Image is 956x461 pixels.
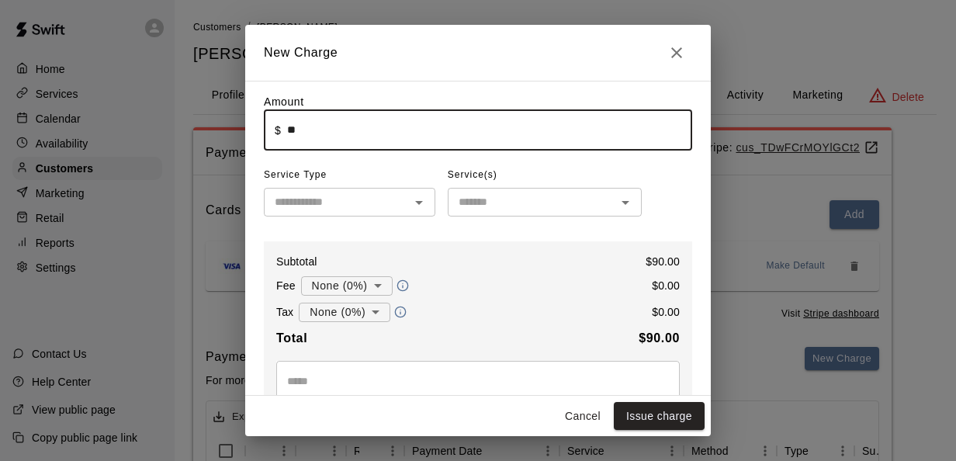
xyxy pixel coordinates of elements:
[448,163,497,188] span: Service(s)
[614,402,705,431] button: Issue charge
[661,37,692,68] button: Close
[639,331,680,345] b: $ 90.00
[276,304,293,320] p: Tax
[652,304,680,320] p: $ 0.00
[652,278,680,293] p: $ 0.00
[276,278,296,293] p: Fee
[264,163,435,188] span: Service Type
[275,123,281,138] p: $
[276,254,317,269] p: Subtotal
[408,192,430,213] button: Open
[299,298,390,327] div: None (0%)
[615,192,636,213] button: Open
[646,254,680,269] p: $ 90.00
[301,272,393,300] div: None (0%)
[245,25,711,81] h2: New Charge
[264,95,304,108] label: Amount
[276,331,307,345] b: Total
[558,402,608,431] button: Cancel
